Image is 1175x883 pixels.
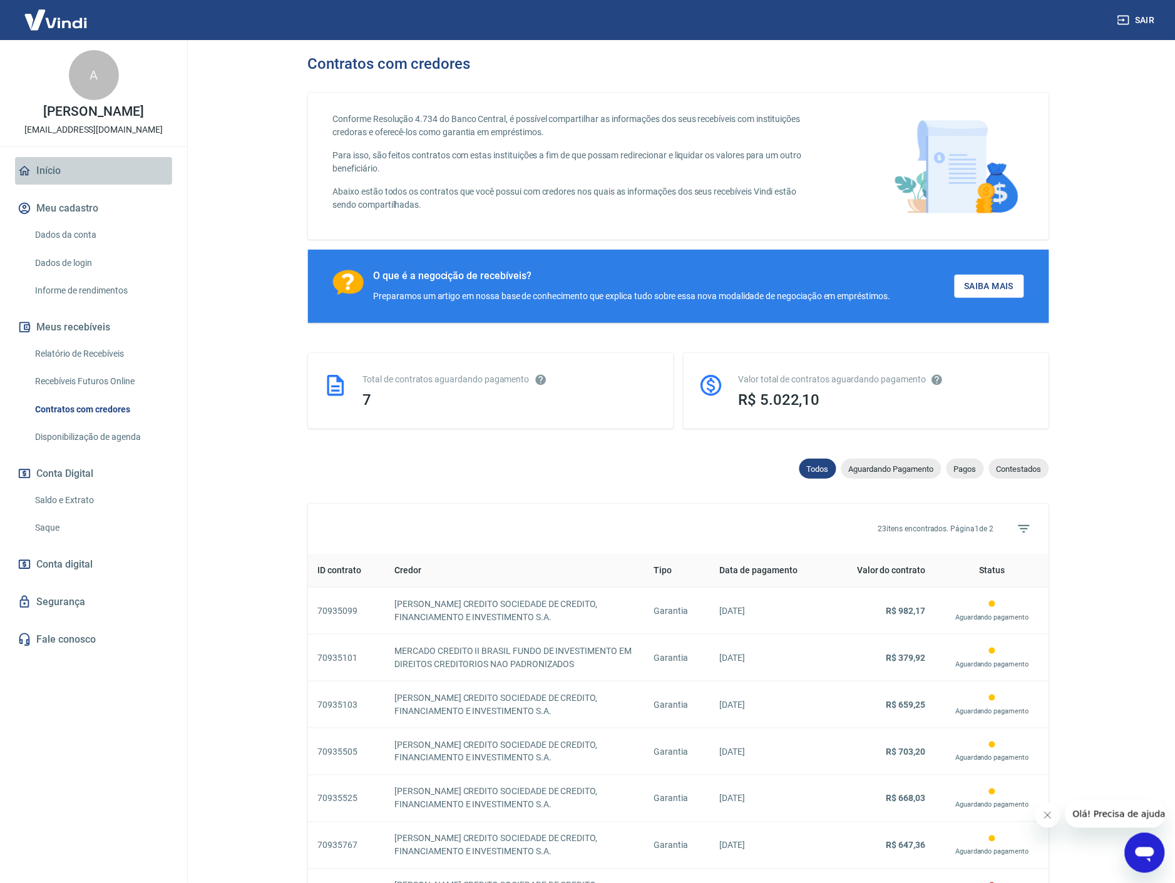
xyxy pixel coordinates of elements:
p: Abaixo estão todos os contratos que você possui com credores nos quais as informações dos seus re... [333,185,817,212]
th: Status [936,554,1049,588]
span: Pagos [947,464,984,474]
p: [PERSON_NAME] CREDITO SOCIEDADE DE CREDITO, FINANCIAMENTO E INVESTIMENTO S.A. [395,738,634,765]
div: Este contrato ainda não foi processado pois está aguardando o pagamento ser feito na data program... [946,786,1039,811]
p: [DATE] [720,745,818,758]
p: Garantia [654,651,700,665]
a: Início [15,157,172,185]
p: [DATE] [720,698,818,712]
a: Dados de login [30,250,172,276]
p: MERCADO CREDITO II BRASIL FUNDO DE INVESTIMENTO EM DIREITOS CREDITORIOS NAO PADRONIZADOS [395,645,634,671]
strong: R$ 982,17 [886,606,926,616]
span: Filtros [1009,514,1039,544]
iframe: Fechar mensagem [1035,803,1060,828]
div: Este contrato ainda não foi processado pois está aguardando o pagamento ser feito na data program... [946,645,1039,670]
a: Fale conosco [15,626,172,653]
div: Este contrato ainda não foi processado pois está aguardando o pagamento ser feito na data program... [946,739,1039,764]
div: Contestados [989,459,1049,479]
strong: R$ 647,36 [886,840,926,850]
a: Saque [30,515,172,541]
p: [DATE] [720,651,818,665]
span: Todos [799,464,836,474]
p: [EMAIL_ADDRESS][DOMAIN_NAME] [24,123,163,136]
p: [PERSON_NAME] CREDITO SOCIEDADE DE CREDITO, FINANCIAMENTO E INVESTIMENTO S.A. [395,785,634,812]
span: R$ 5.022,10 [739,391,820,409]
p: Para isso, são feitos contratos com estas instituições a fim de que possam redirecionar e liquida... [333,149,817,175]
p: Garantia [654,605,700,618]
p: Garantia [654,745,700,758]
p: 70935767 [318,839,375,852]
iframe: Mensagem da empresa [1065,800,1165,828]
div: Este contrato ainda não foi processado pois está aguardando o pagamento ser feito na data program... [946,598,1039,623]
p: 70935103 [318,698,375,712]
img: main-image.9f1869c469d712ad33ce.png [888,113,1024,220]
p: Garantia [654,792,700,805]
div: O que é a negocição de recebíveis? [374,270,891,282]
th: Tipo [644,554,710,588]
p: 70935099 [318,605,375,618]
p: Aguardando pagamento [946,800,1039,811]
strong: R$ 659,25 [886,700,926,710]
a: Saiba Mais [955,275,1024,298]
div: Este contrato ainda não foi processado pois está aguardando o pagamento ser feito na data program... [946,833,1039,858]
a: Recebíveis Futuros Online [30,369,172,394]
p: Aguardando pagamento [946,612,1039,623]
iframe: Botão para abrir a janela de mensagens [1125,833,1165,873]
span: Olá! Precisa de ajuda? [8,9,105,19]
div: Aguardando Pagamento [841,459,942,479]
p: Conforme Resolução 4.734 do Banco Central, é possível compartilhar as informações dos seus recebí... [333,113,817,139]
svg: O valor comprometido não se refere a pagamentos pendentes na Vindi e sim como garantia a outras i... [931,374,943,386]
span: Contestados [989,464,1049,474]
div: Total de contratos aguardando pagamento [363,373,659,386]
a: Saldo e Extrato [30,487,172,513]
div: Este contrato ainda não foi processado pois está aguardando o pagamento ser feito na data program... [946,692,1039,717]
p: Garantia [654,698,700,712]
div: 7 [363,391,659,409]
span: Aguardando Pagamento [841,464,942,474]
img: Vindi [15,1,96,39]
h3: Contratos com credores [308,55,471,73]
p: 23 itens encontrados. Página 1 de 2 [878,523,994,534]
button: Meu cadastro [15,195,172,222]
button: Meus recebíveis [15,314,172,341]
p: Aguardando pagamento [946,659,1039,670]
div: A [69,50,119,100]
th: Valor do contrato [828,554,935,588]
a: Informe de rendimentos [30,278,172,304]
a: Disponibilização de agenda [30,424,172,450]
div: Valor total de contratos aguardando pagamento [739,373,1034,386]
p: [PERSON_NAME] CREDITO SOCIEDADE DE CREDITO, FINANCIAMENTO E INVESTIMENTO S.A. [395,832,634,859]
p: Aguardando pagamento [946,847,1039,858]
span: Conta digital [36,556,93,573]
p: [PERSON_NAME] CREDITO SOCIEDADE DE CREDITO, FINANCIAMENTO E INVESTIMENTO S.A. [395,692,634,718]
a: Conta digital [15,551,172,578]
img: Ícone com um ponto de interrogação. [333,270,364,295]
strong: R$ 379,92 [886,653,926,663]
p: Garantia [654,839,700,852]
p: [DATE] [720,605,818,618]
p: [DATE] [720,792,818,805]
div: Pagos [947,459,984,479]
svg: Esses contratos não se referem à Vindi, mas sim a outras instituições. [535,374,547,386]
th: Credor [385,554,644,588]
a: Dados da conta [30,222,172,248]
button: Conta Digital [15,460,172,487]
p: [PERSON_NAME] CREDITO SOCIEDADE DE CREDITO, FINANCIAMENTO E INVESTIMENTO S.A. [395,598,634,624]
p: 70935525 [318,792,375,805]
strong: R$ 668,03 [886,794,926,804]
p: [PERSON_NAME] [43,105,143,118]
th: ID contrato [308,554,385,588]
th: Data de pagamento [710,554,828,588]
p: Aguardando pagamento [946,706,1039,717]
a: Relatório de Recebíveis [30,341,172,367]
div: Preparamos um artigo em nossa base de conhecimento que explica tudo sobre essa nova modalidade de... [374,290,891,303]
p: Aguardando pagamento [946,753,1039,764]
div: Todos [799,459,836,479]
p: [DATE] [720,839,818,852]
button: Sair [1115,9,1160,32]
p: 70935101 [318,651,375,665]
a: Contratos com credores [30,397,172,422]
a: Segurança [15,588,172,616]
strong: R$ 703,20 [886,747,926,757]
p: 70935505 [318,745,375,758]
